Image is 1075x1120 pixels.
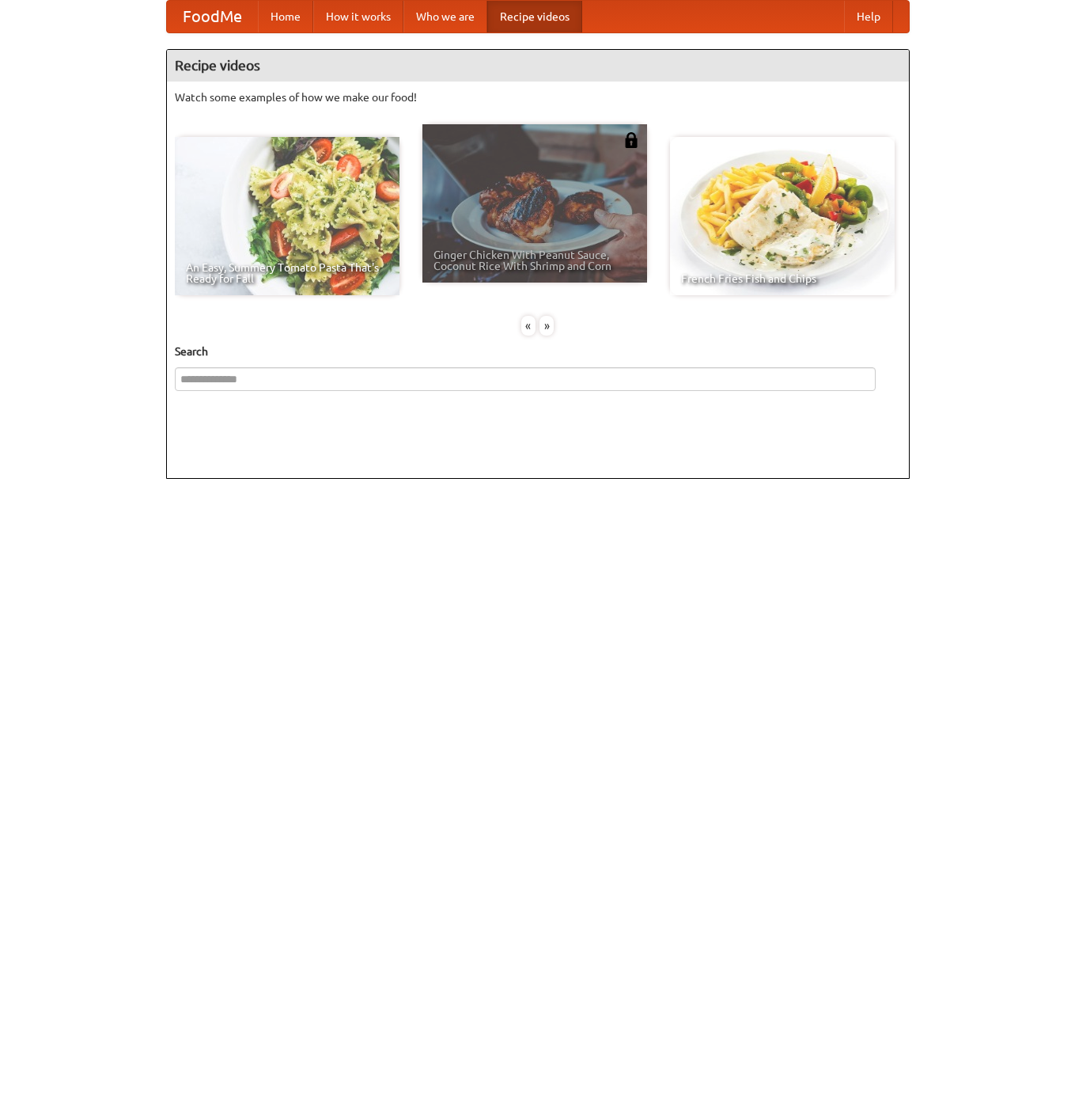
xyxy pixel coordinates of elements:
a: Recipe videos [487,1,582,32]
div: « [521,316,536,336]
div: » [539,316,554,336]
h4: Recipe videos [167,50,909,82]
a: FoodMe [167,1,258,32]
a: Home [258,1,313,32]
span: French Fries Fish and Chips [681,273,884,284]
h5: Search [175,344,901,359]
p: Watch some examples of how we make our food! [175,89,901,105]
span: An Easy, Summery Tomato Pasta That's Ready for Fall [186,262,388,284]
img: 483408.png [623,132,639,148]
a: Who we are [403,1,487,32]
a: French Fries Fish and Chips [670,137,895,295]
a: Help [844,1,893,32]
a: How it works [313,1,403,32]
a: An Easy, Summery Tomato Pasta That's Ready for Fall [175,137,399,295]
